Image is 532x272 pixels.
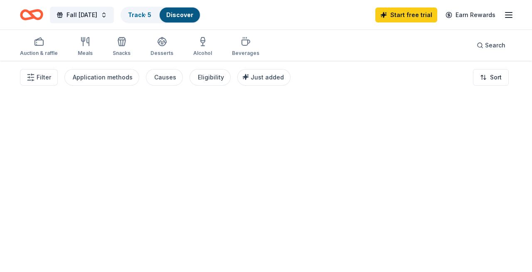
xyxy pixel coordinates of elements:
span: Sort [490,72,502,82]
a: Earn Rewards [441,7,500,22]
span: Just added [251,74,284,81]
button: Causes [146,69,183,86]
button: Fall [DATE] [50,7,114,23]
button: Snacks [113,33,131,61]
button: Eligibility [190,69,231,86]
span: Filter [37,72,51,82]
a: Start free trial [375,7,437,22]
div: Meals [78,50,93,57]
button: Just added [237,69,291,86]
div: Eligibility [198,72,224,82]
div: Desserts [150,50,173,57]
div: Beverages [232,50,259,57]
button: Meals [78,33,93,61]
a: Track· 5 [128,11,151,18]
div: Snacks [113,50,131,57]
button: Track· 5Discover [121,7,201,23]
div: Alcohol [193,50,212,57]
button: Alcohol [193,33,212,61]
button: Application methods [64,69,139,86]
button: Desserts [150,33,173,61]
div: Auction & raffle [20,50,58,57]
button: Sort [473,69,509,86]
button: Filter [20,69,58,86]
a: Discover [166,11,193,18]
div: Application methods [73,72,133,82]
button: Search [470,37,512,54]
a: Home [20,5,43,25]
span: Fall [DATE] [66,10,97,20]
span: Search [485,40,505,50]
button: Auction & raffle [20,33,58,61]
button: Beverages [232,33,259,61]
div: Causes [154,72,176,82]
